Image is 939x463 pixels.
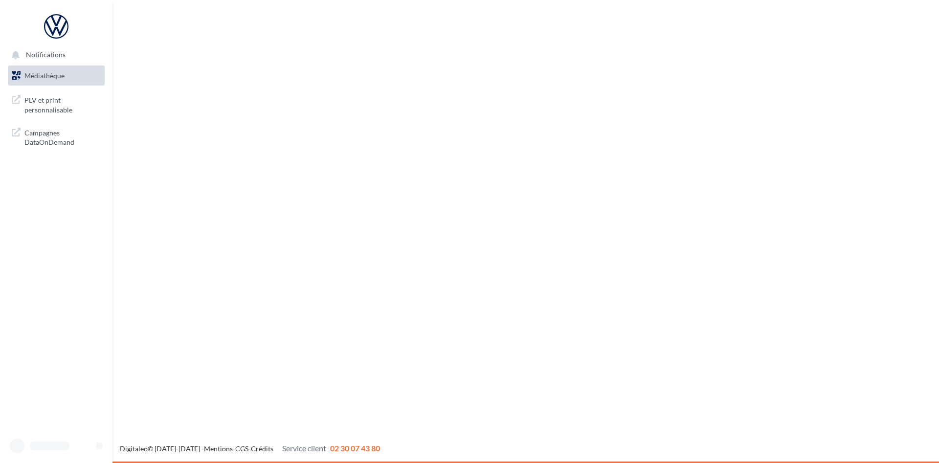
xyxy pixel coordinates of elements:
[24,93,101,114] span: PLV et print personnalisable
[6,66,107,86] a: Médiathèque
[330,443,380,453] span: 02 30 07 43 80
[235,444,248,453] a: CGS
[24,126,101,147] span: Campagnes DataOnDemand
[6,89,107,118] a: PLV et print personnalisable
[251,444,273,453] a: Crédits
[26,51,66,59] span: Notifications
[24,71,65,80] span: Médiathèque
[120,444,148,453] a: Digitaleo
[120,444,380,453] span: © [DATE]-[DATE] - - -
[282,443,326,453] span: Service client
[6,122,107,151] a: Campagnes DataOnDemand
[204,444,233,453] a: Mentions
